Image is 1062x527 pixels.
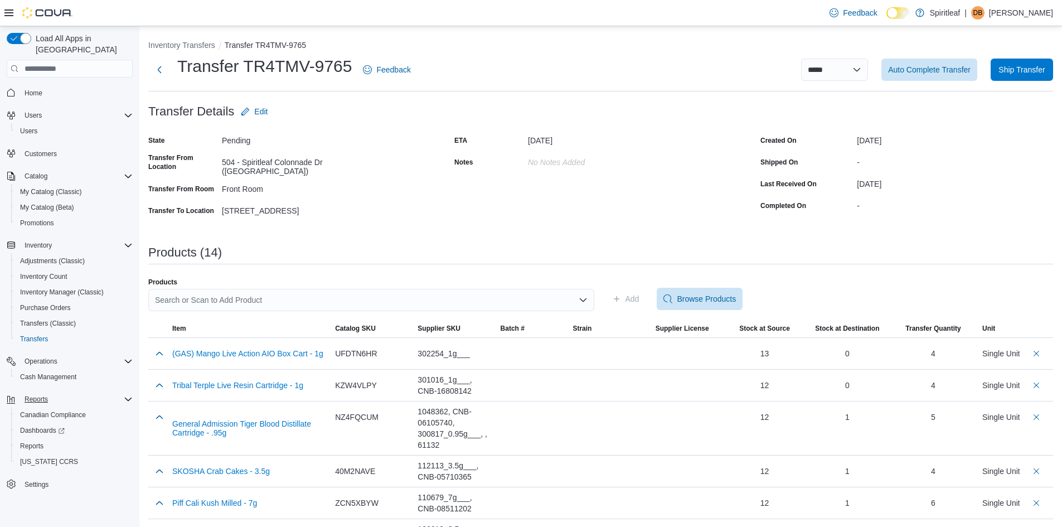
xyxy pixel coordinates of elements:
div: Single Unit [982,412,1020,423]
span: Supplier License [656,324,709,333]
span: Ship Transfer [998,64,1045,75]
button: Cash Management [11,369,137,385]
button: My Catalog (Classic) [11,184,137,200]
span: Strain [573,324,591,333]
span: Reports [20,442,43,451]
button: Strain [568,320,651,337]
div: No Notes added [528,153,677,167]
button: [US_STATE] CCRS [11,454,137,470]
label: Shipped On [760,158,798,167]
div: [DATE] [528,132,677,145]
button: Inventory Transfers [148,41,215,50]
span: Canadian Compliance [16,408,133,422]
span: Customers [25,149,57,158]
button: Transfer Quantity [889,320,978,337]
div: 13 [728,348,801,359]
label: Transfer To Location [148,206,214,215]
button: Settings [2,476,137,492]
button: Operations [20,355,62,368]
label: Notes [454,158,473,167]
div: [STREET_ADDRESS] [222,202,371,215]
a: Settings [20,478,53,491]
h3: Transfer Details [148,105,234,118]
button: Adjustments (Classic) [11,253,137,269]
button: Delete count [1030,465,1043,478]
span: Purchase Orders [16,301,133,315]
button: Next [148,59,171,81]
span: Inventory Count [20,272,67,281]
button: Add [608,288,644,310]
button: Edit [236,100,272,123]
a: Feedback [358,59,415,81]
span: Inventory [20,239,133,252]
label: Transfer From Room [148,185,214,194]
div: 1 [811,497,884,509]
div: 301016_1g___, CNB-16808142 [418,374,491,397]
div: Pending [222,132,371,145]
input: Dark Mode [886,7,910,19]
div: - [857,197,1053,210]
span: Edit [254,106,268,117]
a: My Catalog (Classic) [16,185,86,199]
nav: Complex example [7,80,133,521]
div: David B [971,6,985,20]
div: 112113_3.5g___, CNB-05710365 [418,460,491,482]
h3: Products (14) [148,246,222,259]
button: Unit [978,320,1020,337]
button: Piff Cali Kush Milled - 7g [172,499,257,507]
label: Created On [760,136,797,145]
label: ETA [454,136,467,145]
button: Item [168,320,331,337]
a: Users [16,124,42,138]
a: Feedback [825,2,881,24]
button: Tribal Terple Live Resin Cartridge - 1g [172,381,303,390]
p: | [964,6,967,20]
span: My Catalog (Beta) [16,201,133,214]
div: 4 [931,380,935,391]
span: Settings [20,477,133,491]
button: Inventory Manager (Classic) [11,284,137,300]
button: Delete count [1030,347,1043,360]
button: Open list of options [579,296,588,304]
span: Transfers (Classic) [16,317,133,330]
div: Front Room [222,180,371,194]
div: 12 [728,380,801,391]
div: 110679_7g___, CNB-08511202 [418,492,491,514]
span: Home [25,89,42,98]
div: NZ4FQCUM [335,412,409,423]
button: Users [20,109,46,122]
span: Transfers (Classic) [20,319,76,328]
a: My Catalog (Beta) [16,201,79,214]
a: Cash Management [16,370,81,384]
span: DB [973,6,983,20]
div: 4 [931,348,935,359]
span: Inventory Manager (Classic) [16,286,133,299]
span: Home [20,85,133,99]
div: 12 [728,497,801,509]
div: 504 - Spiritleaf Colonnade Dr ([GEOGRAPHIC_DATA]) [222,153,371,176]
label: State [148,136,164,145]
span: Inventory Manager (Classic) [20,288,104,297]
a: [US_STATE] CCRS [16,455,83,468]
span: Unit [982,324,995,333]
span: Transfers [16,332,133,346]
button: Inventory [20,239,56,252]
a: Dashboards [16,424,69,437]
a: Promotions [16,216,59,230]
a: Adjustments (Classic) [16,254,89,268]
div: 1 [811,466,884,477]
div: 6 [931,497,935,509]
a: Transfers (Classic) [16,317,80,330]
h1: Transfer TR4TMV-9765 [177,55,352,78]
div: Single Unit [982,497,1020,509]
span: Catalog [20,170,133,183]
span: Feedback [843,7,877,18]
div: Single Unit [982,348,1020,359]
button: Transfers [11,331,137,347]
nav: An example of EuiBreadcrumbs [148,40,1053,53]
span: Reports [25,395,48,404]
span: Browse Products [677,293,736,304]
span: Dashboards [20,426,65,435]
label: Completed On [760,201,806,210]
button: Users [2,108,137,123]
